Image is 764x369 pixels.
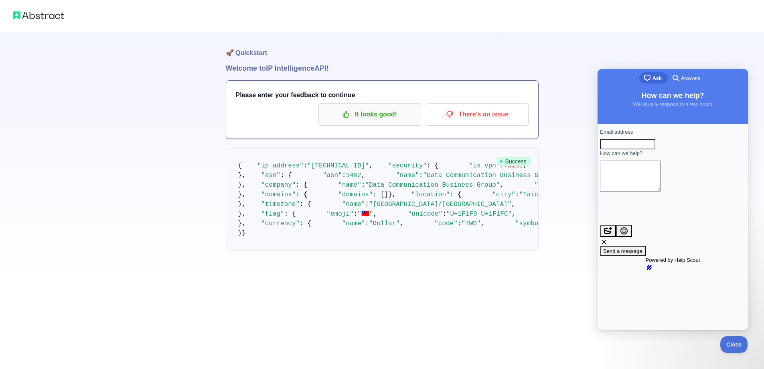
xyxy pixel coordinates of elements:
span: , [500,181,504,189]
span: "🇹🇼" [357,210,373,218]
span: , [512,210,516,218]
span: 3462 [346,172,361,179]
span: : [342,172,346,179]
span: : [365,201,369,208]
span: "Dollar" [369,220,400,227]
span: "name" [342,220,365,227]
span: , [511,201,515,208]
span: "domains" [338,191,373,198]
span: , [480,220,484,227]
span: "[TECHNICAL_ID]" [307,162,369,169]
span: "asn" [323,172,342,179]
span: : { [300,220,311,227]
span: : [419,172,423,179]
span: "emoji" [326,210,353,218]
span: : { [296,191,308,198]
span: "currency" [261,220,300,227]
span: : [365,220,369,227]
span: "location" [411,191,450,198]
span: : { [450,191,462,198]
span: "U+1F1F9 U+1F1FC" [446,210,512,218]
span: : [442,210,446,218]
span: : [515,191,519,198]
span: , [400,220,404,227]
span: : [] [373,191,388,198]
h3: Please enter your feedback to continue [236,90,529,100]
span: "symbol" [515,220,546,227]
span: "city" [492,191,515,198]
span: { [238,162,242,169]
span: "[GEOGRAPHIC_DATA]/[GEOGRAPHIC_DATA]" [369,201,511,208]
span: Success [496,157,531,166]
span: "timezone" [261,201,300,208]
button: It looks good! [318,103,421,126]
span: : { [284,210,296,218]
p: There's an issue [432,108,523,121]
iframe: Help Scout Beacon - Live Chat, Contact Form, and Knowledge Base [598,69,748,330]
span: "Data Communication Business Group" [365,181,500,189]
span: "code" [434,220,458,227]
span: "domains" [261,191,296,198]
span: "name" [396,172,419,179]
span: , [361,172,365,179]
span: : { [280,172,292,179]
span: "unicode" [408,210,442,218]
span: "flag" [261,210,284,218]
span: : { [296,181,308,189]
button: There's an issue [426,103,529,126]
span: : { [427,162,438,169]
p: It looks good! [324,108,415,121]
span: "is_vpn" [469,162,500,169]
span: "Taichung" [519,191,557,198]
span: : [361,181,365,189]
span: "asn" [261,172,280,179]
span: "domain" [535,181,565,189]
span: "TWD" [461,220,480,227]
span: "security" [388,162,427,169]
h1: 🚀 Quickstart [226,32,539,63]
img: Abstract logo [13,10,64,21]
h1: Welcome to IP Intelligence API! [226,63,539,74]
span: "ip_address" [257,162,304,169]
span: : [354,210,358,218]
span: , [369,162,373,169]
span: "company" [261,181,296,189]
span: "name" [342,201,365,208]
span: , [373,210,377,218]
span: : [304,162,308,169]
iframe: Help Scout Beacon - Close [720,336,748,353]
span: : [458,220,462,227]
span: "Data Communication Business Group" [423,172,557,179]
span: "name" [338,181,361,189]
span: : { [300,201,311,208]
